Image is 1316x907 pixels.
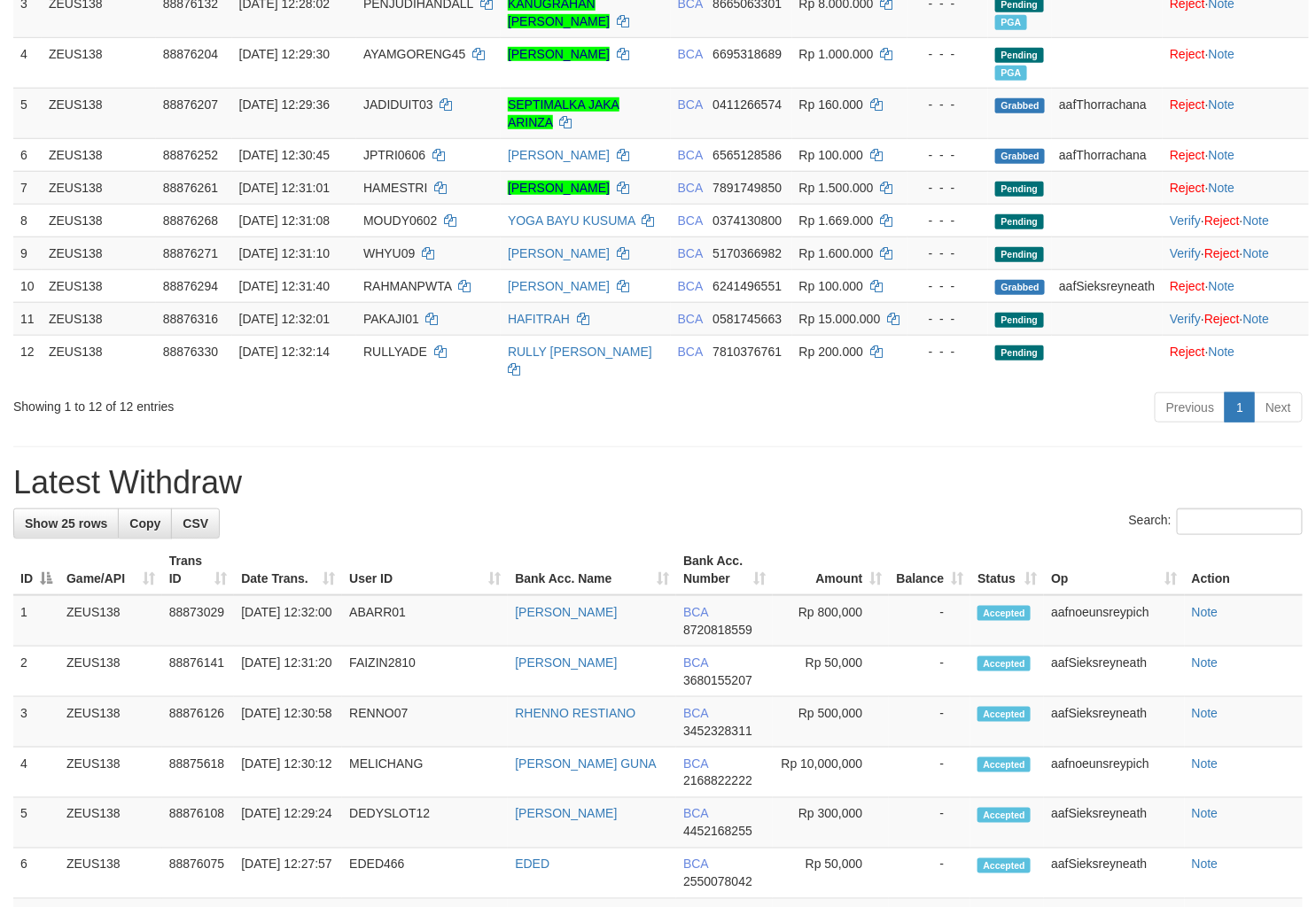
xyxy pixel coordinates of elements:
a: 1 [1225,392,1255,422]
td: aafnoeunsreypich [1044,595,1184,647]
span: Pending [995,313,1043,328]
a: Previous [1155,392,1226,422]
td: 9 [13,236,42,269]
td: 4 [13,37,42,88]
a: Reject [1204,312,1240,326]
td: ZEUS138 [59,595,162,647]
span: [DATE] 12:32:01 [239,312,330,326]
span: [DATE] 12:29:36 [239,97,330,112]
th: ID: activate to sort column descending [13,545,59,595]
span: Accepted [977,808,1031,823]
td: 5 [13,88,42,138]
a: Note [1192,655,1219,670]
a: Reject [1170,47,1205,61]
td: ZEUS138 [42,236,156,269]
td: [DATE] 12:31:20 [234,647,342,697]
a: Note [1192,706,1219,720]
td: 88875618 [162,748,235,798]
a: [PERSON_NAME] [515,605,617,619]
span: [DATE] 12:31:08 [239,213,330,228]
td: ZEUS138 [59,748,162,798]
span: BCA [678,148,703,162]
span: [DATE] 12:30:45 [239,148,330,162]
td: ZEUS138 [42,88,156,138]
div: - - - [915,277,982,295]
th: Bank Acc. Name: activate to sort column ascending [508,545,676,595]
span: Accepted [977,606,1031,621]
td: aafSieksreyneath [1044,647,1184,697]
span: BCA [678,279,703,293]
span: Copy 2550078042 to clipboard [683,875,752,889]
a: Copy [118,508,172,539]
span: Grabbed [995,280,1045,295]
span: Copy 6695318689 to clipboard [713,47,782,61]
td: 1 [13,595,59,647]
a: Note [1209,181,1235,195]
td: Rp 500,000 [773,697,889,748]
td: aafThorrachana [1052,138,1163,171]
td: Rp 50,000 [773,849,889,899]
span: [DATE] 12:31:40 [239,279,330,293]
td: - [889,849,970,899]
span: Copy 2168822222 to clipboard [683,774,752,788]
span: 88876252 [163,148,218,162]
td: 2 [13,647,59,697]
span: Copy 0581745663 to clipboard [713,312,782,326]
span: Rp 100.000 [799,148,863,162]
td: - [889,595,970,647]
td: ZEUS138 [59,647,162,697]
span: Rp 200.000 [799,345,863,359]
th: Date Trans.: activate to sort column ascending [234,545,342,595]
span: Pending [995,345,1043,360]
td: ZEUS138 [42,269,156,302]
a: Note [1209,279,1235,293]
a: Verify [1170,213,1201,228]
th: Status: activate to sort column ascending [970,545,1044,595]
span: Grabbed [995,98,1045,113]
div: - - - [915,45,982,63]
span: [DATE] 12:31:10 [239,246,330,260]
span: Pending [995,182,1043,197]
span: [DATE] 12:31:01 [239,181,330,195]
a: Note [1192,605,1219,619]
span: 88876268 [163,213,218,228]
span: Copy 7810376761 to clipboard [713,345,782,359]
td: 88873029 [162,595,235,647]
a: Reject [1170,181,1205,195]
div: - - - [915,212,982,229]
a: Reject [1170,279,1205,293]
span: CSV [183,516,208,531]
span: JPTRI0606 [363,148,425,162]
td: aafSieksreyneath [1044,798,1184,849]
td: 88876126 [162,697,235,748]
span: Show 25 rows [25,516,107,531]
td: ZEUS138 [42,138,156,171]
a: Note [1209,47,1235,61]
th: Action [1185,545,1303,595]
td: aafnoeunsreypich [1044,748,1184,798]
span: BCA [678,345,703,359]
a: [PERSON_NAME] [508,47,610,61]
td: ZEUS138 [42,37,156,88]
span: Accepted [977,858,1031,873]
span: BCA [683,706,708,720]
span: Rp 15.000.000 [799,312,881,326]
span: Copy [129,516,160,531]
div: - - - [915,179,982,197]
span: Rp 1.669.000 [799,213,874,228]
td: [DATE] 12:30:12 [234,748,342,798]
td: 88876141 [162,647,235,697]
td: - [889,647,970,697]
span: JADIDUIT03 [363,97,433,112]
td: - [889,697,970,748]
a: Note [1243,312,1270,326]
span: PAKAJI01 [363,312,419,326]
td: ZEUS138 [59,849,162,899]
a: [PERSON_NAME] GUNA [515,756,656,771]
span: Grabbed [995,149,1045,164]
div: - - - [915,146,982,164]
td: MELICHANG [342,748,508,798]
td: · [1163,171,1309,204]
td: [DATE] 12:27:57 [234,849,342,899]
span: BCA [678,312,703,326]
